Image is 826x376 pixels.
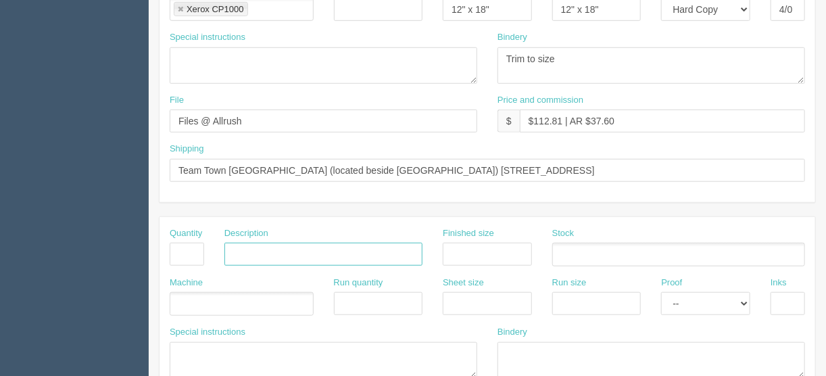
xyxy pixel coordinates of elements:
[187,5,244,14] div: Xerox CP1000
[334,277,383,289] label: Run quantity
[552,277,587,289] label: Run size
[552,227,575,240] label: Stock
[497,31,527,44] label: Bindery
[443,277,484,289] label: Sheet size
[497,94,583,107] label: Price and commission
[771,277,787,289] label: Inks
[497,47,805,84] textarea: Trim to size
[497,110,520,133] div: $
[170,277,203,289] label: Machine
[170,31,245,44] label: Special instructions
[661,277,682,289] label: Proof
[224,227,268,240] label: Description
[170,326,245,339] label: Special instructions
[443,227,494,240] label: Finished size
[497,326,527,339] label: Bindery
[170,227,202,240] label: Quantity
[170,143,204,156] label: Shipping
[170,94,184,107] label: File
